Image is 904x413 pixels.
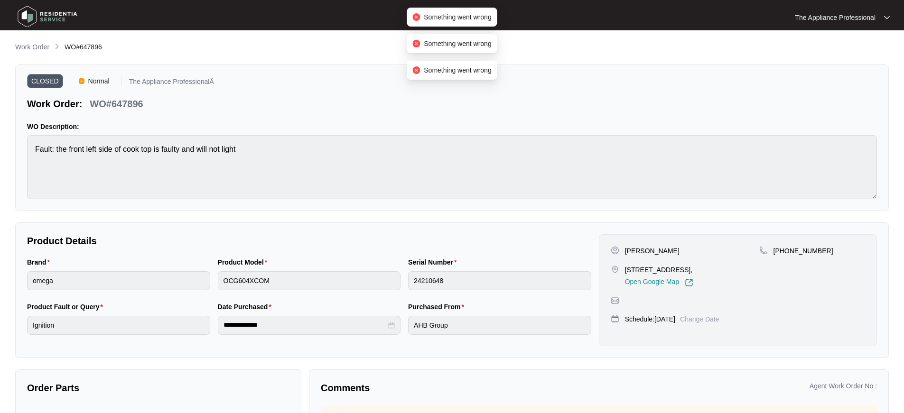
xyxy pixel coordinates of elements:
[412,66,420,74] span: close-circle
[218,302,275,312] label: Date Purchased
[27,135,877,199] textarea: Fault: the front left side of cook top is faulty and will not light
[625,246,680,256] p: [PERSON_NAME]
[884,15,890,20] img: dropdown arrow
[90,97,143,110] p: WO#647896
[27,234,591,248] p: Product Details
[412,40,420,47] span: close-circle
[13,42,51,53] a: Work Order
[27,122,877,131] p: WO Description:
[685,278,693,287] img: Link-External
[408,271,591,290] input: Serial Number
[424,13,491,21] span: Something went wrong
[65,43,102,51] span: WO#647896
[408,302,468,312] label: Purchased From
[27,381,289,395] p: Order Parts
[27,257,54,267] label: Brand
[321,381,592,395] p: Comments
[27,97,82,110] p: Work Order:
[79,78,84,84] img: Vercel Logo
[27,74,63,88] span: CLOSED
[611,265,619,274] img: map-pin
[218,257,271,267] label: Product Model
[84,74,113,88] span: Normal
[218,271,401,290] input: Product Model
[53,43,61,50] img: chevron-right
[625,314,675,324] p: Schedule: [DATE]
[774,246,833,256] p: [PHONE_NUMBER]
[810,381,877,391] p: Agent Work Order No :
[15,42,49,52] p: Work Order
[27,271,210,290] input: Brand
[408,316,591,335] input: Purchased From
[611,246,619,255] img: user-pin
[424,66,491,74] span: Something went wrong
[27,316,210,335] input: Product Fault or Query
[625,278,693,287] a: Open Google Map
[408,257,460,267] label: Serial Number
[795,13,876,22] p: The Appliance Professional
[224,320,387,330] input: Date Purchased
[27,302,107,312] label: Product Fault or Query
[412,13,420,21] span: close-circle
[14,2,81,31] img: residentia service logo
[680,314,719,324] p: Change Date
[759,246,768,255] img: map-pin
[611,314,619,323] img: map-pin
[625,265,693,275] p: [STREET_ADDRESS],
[611,296,619,305] img: map-pin
[129,78,214,88] p: The Appliance ProfessionalÂ
[424,40,491,47] span: Something went wrong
